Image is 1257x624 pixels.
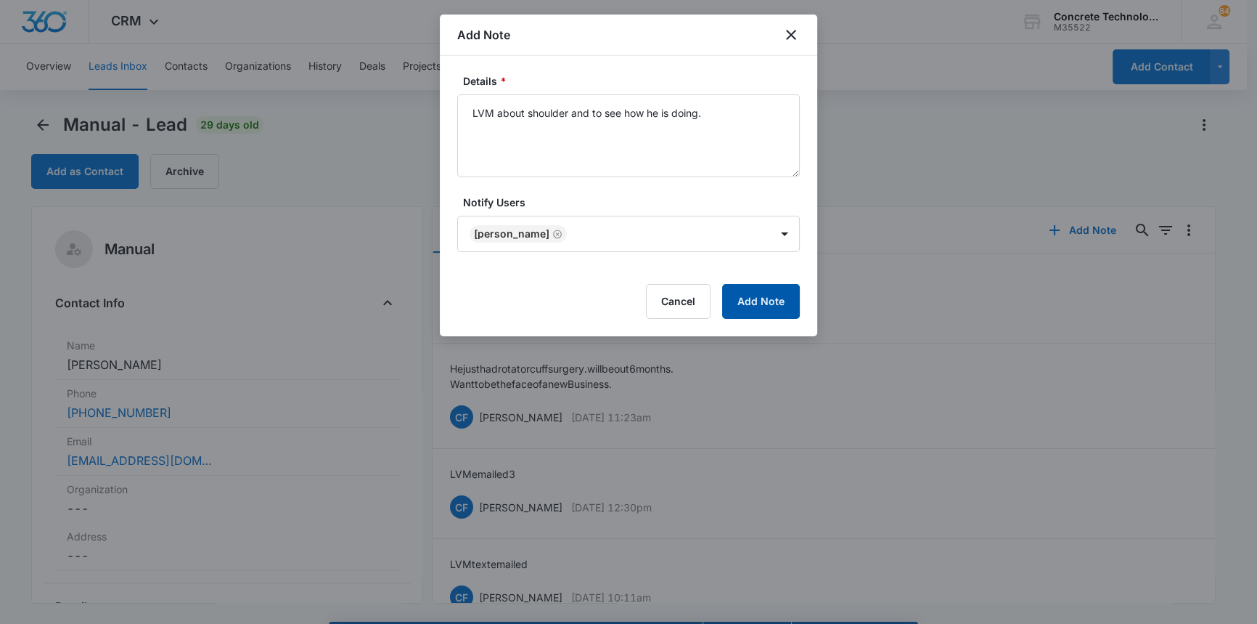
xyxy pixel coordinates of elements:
textarea: LVM about shoulder and to see how he is doing. [457,94,800,177]
h1: Add Note [457,26,510,44]
div: Remove Chip Fowler [549,229,562,239]
button: close [782,26,800,44]
label: Notify Users [463,195,806,210]
button: Cancel [646,284,711,319]
button: Add Note [722,284,800,319]
div: [PERSON_NAME] [474,229,549,239]
label: Details [463,73,806,89]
